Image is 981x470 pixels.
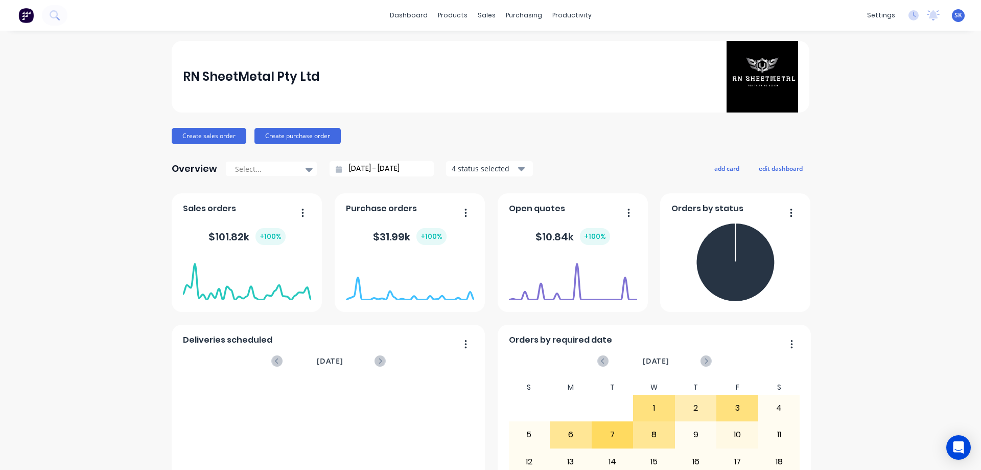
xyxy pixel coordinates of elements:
[346,203,417,215] span: Purchase orders
[759,395,800,421] div: 4
[255,228,286,245] div: + 100 %
[433,8,473,23] div: products
[727,41,798,113] img: RN SheetMetal Pty Ltd
[580,228,610,245] div: + 100 %
[862,8,900,23] div: settings
[501,8,547,23] div: purchasing
[759,422,800,447] div: 11
[716,380,758,395] div: F
[473,8,501,23] div: sales
[183,203,236,215] span: Sales orders
[509,203,565,215] span: Open quotes
[592,422,633,447] div: 7
[592,380,634,395] div: T
[172,159,217,179] div: Overview
[671,203,743,215] span: Orders by status
[446,161,533,176] button: 4 status selected
[509,334,612,346] span: Orders by required date
[452,163,516,174] div: 4 status selected
[208,228,286,245] div: $ 101.82k
[946,435,971,460] div: Open Intercom Messenger
[385,8,433,23] a: dashboard
[634,395,674,421] div: 1
[643,355,669,367] span: [DATE]
[254,128,341,144] button: Create purchase order
[717,395,758,421] div: 3
[373,228,447,245] div: $ 31.99k
[508,380,550,395] div: S
[172,128,246,144] button: Create sales order
[633,380,675,395] div: W
[752,162,809,175] button: edit dashboard
[535,228,610,245] div: $ 10.84k
[634,422,674,447] div: 8
[708,162,746,175] button: add card
[550,422,591,447] div: 6
[675,380,717,395] div: T
[183,66,320,87] div: RN SheetMetal Pty Ltd
[509,422,550,447] div: 5
[416,228,447,245] div: + 100 %
[547,8,597,23] div: productivity
[954,11,962,20] span: SK
[717,422,758,447] div: 10
[18,8,34,23] img: Factory
[550,380,592,395] div: M
[758,380,800,395] div: S
[317,355,343,367] span: [DATE]
[675,422,716,447] div: 9
[675,395,716,421] div: 2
